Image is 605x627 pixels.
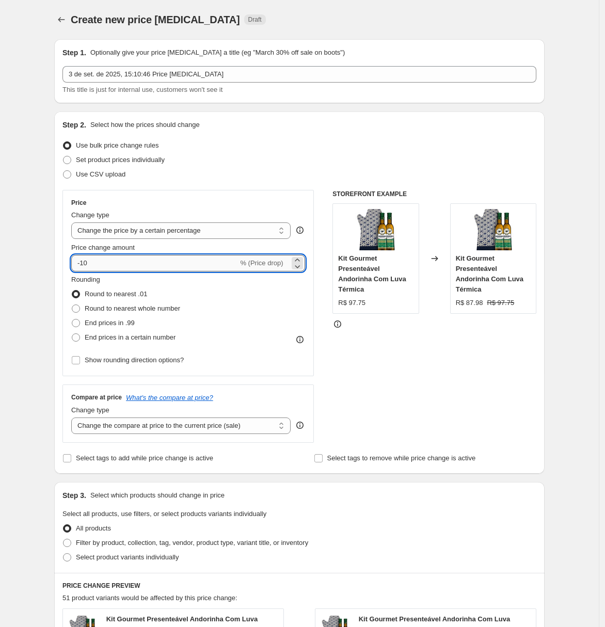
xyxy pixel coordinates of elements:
div: help [295,420,305,430]
h2: Step 3. [62,490,86,501]
span: Price change amount [71,244,135,251]
span: Kit Gourmet Presenteável Andorinha Com Luva Térmica [456,254,523,293]
span: Use bulk price change rules [76,141,158,149]
div: R$ 87.98 [456,298,483,308]
span: Draft [248,15,262,24]
h6: PRICE CHANGE PREVIEW [62,582,536,590]
h3: Price [71,199,86,207]
img: D_NQ_NP_2X_766074-MLB78439860461_082024-F_80x.jpg [355,209,396,250]
span: Change type [71,406,109,414]
input: 30% off holiday sale [62,66,536,83]
span: Set product prices individually [76,156,165,164]
img: D_NQ_NP_2X_766074-MLB78439860461_082024-F_80x.jpg [472,209,514,250]
p: Select how the prices should change [90,120,200,130]
span: Filter by product, collection, tag, vendor, product type, variant title, or inventory [76,539,308,546]
span: Select tags to add while price change is active [76,454,213,462]
span: Round to nearest .01 [85,290,147,298]
p: Optionally give your price [MEDICAL_DATA] a title (eg "March 30% off sale on boots") [90,47,345,58]
span: Select all products, use filters, or select products variants individually [62,510,266,518]
h2: Step 1. [62,47,86,58]
span: % (Price drop) [240,259,283,267]
button: What's the compare at price? [126,394,213,401]
button: Price change jobs [54,12,69,27]
span: 51 product variants would be affected by this price change: [62,594,237,602]
span: Use CSV upload [76,170,125,178]
span: Kit Gourmet Presenteável Andorinha Com Luva Térmica [338,254,406,293]
span: Rounding [71,276,100,283]
span: All products [76,524,111,532]
span: Change type [71,211,109,219]
h2: Step 2. [62,120,86,130]
span: Round to nearest whole number [85,304,180,312]
h3: Compare at price [71,393,122,401]
span: Select tags to remove while price change is active [327,454,476,462]
span: Create new price [MEDICAL_DATA] [71,14,240,25]
span: Select product variants individually [76,553,179,561]
span: End prices in a certain number [85,333,176,341]
div: help [295,225,305,235]
div: R$ 97.75 [338,298,365,308]
input: -15 [71,255,238,271]
strike: R$ 97.75 [487,298,514,308]
span: End prices in .99 [85,319,135,327]
p: Select which products should change in price [90,490,225,501]
span: Show rounding direction options? [85,356,184,364]
span: This title is just for internal use, customers won't see it [62,86,222,93]
h6: STOREFRONT EXAMPLE [332,190,536,198]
